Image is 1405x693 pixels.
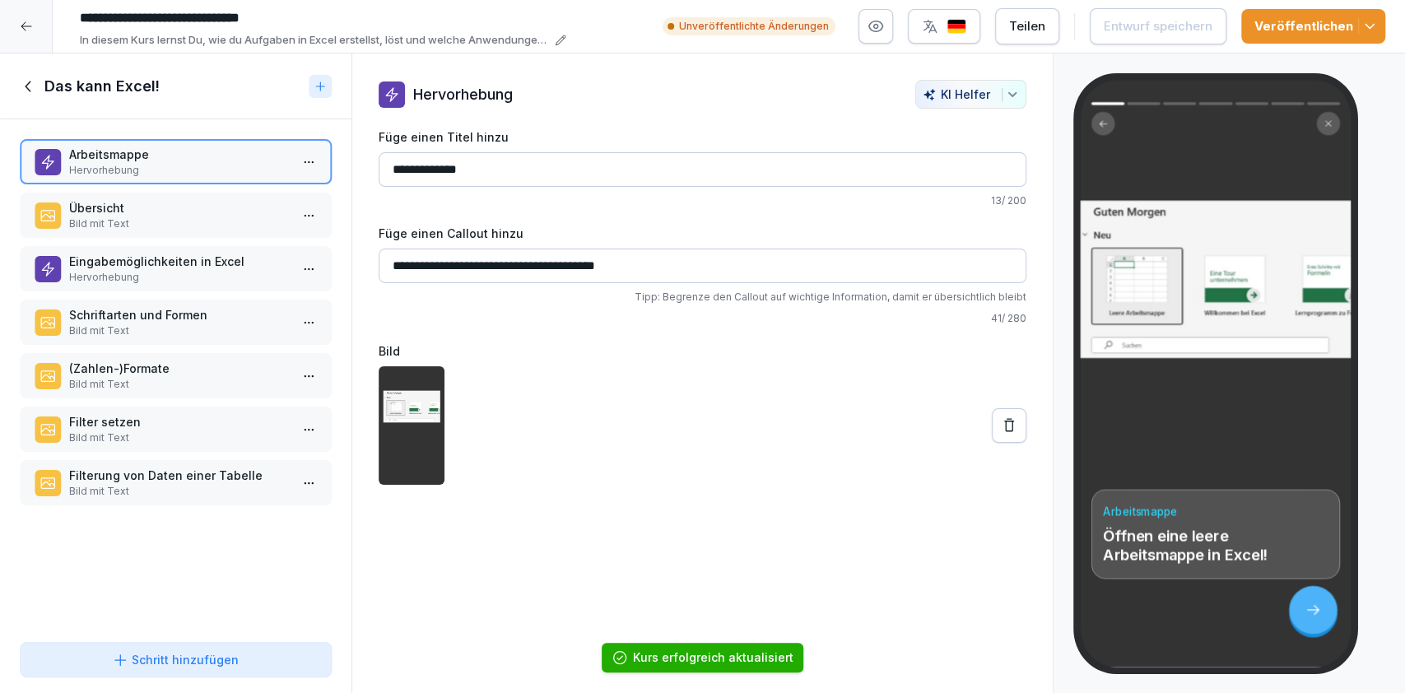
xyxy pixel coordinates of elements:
div: ArbeitsmappeHervorhebung [20,139,332,184]
p: Bild mit Text [69,377,289,392]
p: Unveröffentlichte Änderungen [679,19,829,34]
div: Filterung von Daten einer TabelleBild mit Text [20,460,332,505]
button: Veröffentlichen [1241,9,1385,44]
img: de.svg [947,19,966,35]
label: Füge einen Titel hinzu [379,128,1027,146]
label: Füge einen Callout hinzu [379,225,1027,242]
p: Bild mit Text [69,216,289,231]
p: 41 / 280 [379,311,1027,326]
button: Schritt hinzufügen [20,642,332,677]
div: Teilen [1009,17,1045,35]
div: Eingabemöglichkeiten in ExcelHervorhebung [20,246,332,291]
p: Bild mit Text [69,430,289,445]
div: KI Helfer [923,87,1019,101]
p: Öffnen eine leere Arbeitsmappe in Excel! [1103,526,1328,565]
div: Veröffentlichen [1254,17,1372,35]
button: KI Helfer [915,80,1026,109]
p: In diesem Kurs lernst Du, wie du Aufgaben in Excel erstellst, löst und welche Anwendungen, wie Fo... [80,32,550,49]
p: Eingabemöglichkeiten in Excel [69,253,289,270]
p: Hervorhebung [413,83,513,105]
div: Entwurf speichern [1104,17,1212,35]
p: Filter setzen [69,413,289,430]
button: Entwurf speichern [1090,8,1226,44]
p: Hervorhebung [69,270,289,285]
div: Schriftarten und FormenBild mit Text [20,300,332,345]
p: 13 / 200 [379,193,1027,208]
p: Hervorhebung [69,163,289,178]
label: Bild [379,342,1027,360]
div: ÜbersichtBild mit Text [20,193,332,238]
p: Filterung von Daten einer Tabelle [69,467,289,484]
p: Übersicht [69,199,289,216]
p: Schriftarten und Formen [69,306,289,323]
h1: Das kann Excel! [44,77,160,96]
img: dfqntml1sb0vbh23jc7q24ix.png [379,366,444,485]
button: Teilen [995,8,1059,44]
p: (Zahlen-)Formate [69,360,289,377]
div: Kurs erfolgreich aktualisiert [633,649,793,666]
h4: Arbeitsmappe [1103,504,1328,519]
p: Arbeitsmappe [69,146,289,163]
p: Tipp: Begrenze den Callout auf wichtige Information, damit er übersichtlich bleibt [379,290,1027,305]
div: Schritt hinzufügen [112,651,239,668]
p: Bild mit Text [69,484,289,499]
p: Bild mit Text [69,323,289,338]
div: (Zahlen-)FormateBild mit Text [20,353,332,398]
div: Filter setzenBild mit Text [20,407,332,452]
